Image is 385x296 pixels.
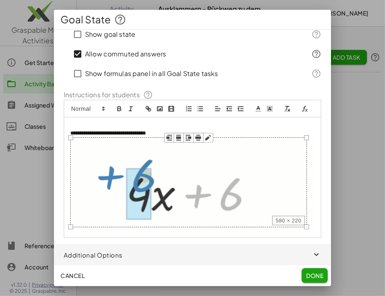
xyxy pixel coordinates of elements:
img: b85e445e6f9c224a3c1007b25321e1a46ef0cb46d854a5f53f522382612e9803.gif [70,137,315,230]
button: italic [125,104,137,114]
button: indent: -1 [224,104,235,114]
button: bold [114,104,125,114]
button: clean [282,104,293,114]
button: link [143,104,154,114]
label: Allow commuted answers [85,44,166,64]
span: Done [306,272,323,279]
button: Done [302,268,328,283]
button: list: bullet [195,104,206,114]
button: list: ordered [183,104,195,114]
button: video [166,104,177,114]
span: Goal State [60,13,111,26]
button: image [154,104,166,114]
label: Show goal state [85,25,135,44]
button: indent: +1 [235,104,246,114]
button: Additional Options [54,245,331,265]
label: Show formulas panel in all Goal State tasks [85,64,218,83]
button: Cancel [57,268,88,283]
button: formula [299,104,311,114]
span: Cancel [60,272,85,279]
label: Instructions for students [64,90,153,100]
